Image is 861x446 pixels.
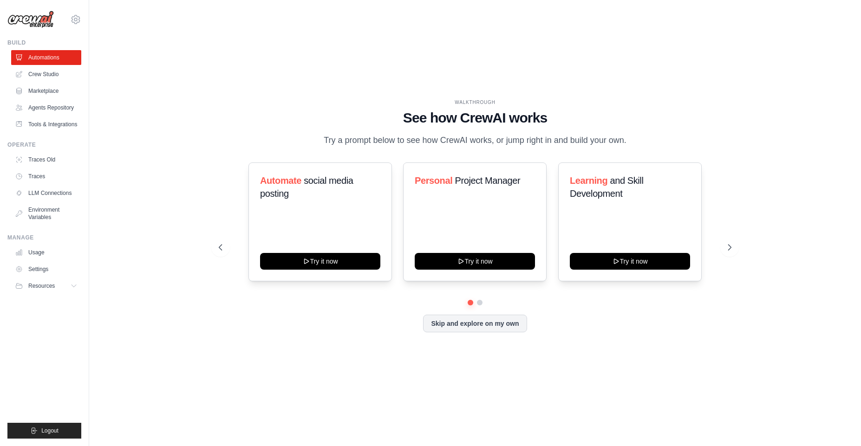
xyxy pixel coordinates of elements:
button: Resources [11,278,81,293]
span: Project Manager [455,175,521,186]
button: Try it now [570,253,690,270]
span: and Skill Development [570,175,643,199]
a: Automations [11,50,81,65]
a: Agents Repository [11,100,81,115]
div: WALKTHROUGH [219,99,731,106]
button: Skip and explore on my own [423,315,527,332]
button: Logout [7,423,81,439]
a: Traces Old [11,152,81,167]
span: Logout [41,427,59,434]
a: Tools & Integrations [11,117,81,132]
a: Usage [11,245,81,260]
img: Logo [7,11,54,28]
span: social media posting [260,175,353,199]
span: Personal [415,175,452,186]
p: Try a prompt below to see how CrewAI works, or jump right in and build your own. [319,134,631,147]
a: Crew Studio [11,67,81,82]
div: Build [7,39,81,46]
div: Operate [7,141,81,149]
span: Automate [260,175,301,186]
span: Learning [570,175,607,186]
a: LLM Connections [11,186,81,200]
a: Settings [11,262,81,277]
button: Try it now [260,253,380,270]
button: Try it now [415,253,535,270]
div: Manage [7,234,81,241]
h1: See how CrewAI works [219,110,731,126]
span: Resources [28,282,55,290]
a: Environment Variables [11,202,81,225]
a: Traces [11,169,81,184]
a: Marketplace [11,84,81,98]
